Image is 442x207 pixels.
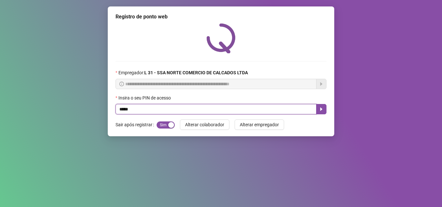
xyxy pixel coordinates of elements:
span: Empregador : [118,69,248,76]
span: Alterar empregador [240,121,279,128]
strong: L 31 - SSA NORTE COMERCIO DE CALCADOS LTDA [144,70,248,75]
div: Registro de ponto web [116,13,326,21]
span: info-circle [119,82,124,86]
span: Alterar colaborador [185,121,224,128]
button: Alterar colaborador [180,119,229,130]
button: Alterar empregador [235,119,284,130]
label: Insira o seu PIN de acesso [116,94,175,101]
label: Sair após registrar [116,119,157,130]
span: caret-right [319,107,324,112]
img: QRPoint [206,23,236,53]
